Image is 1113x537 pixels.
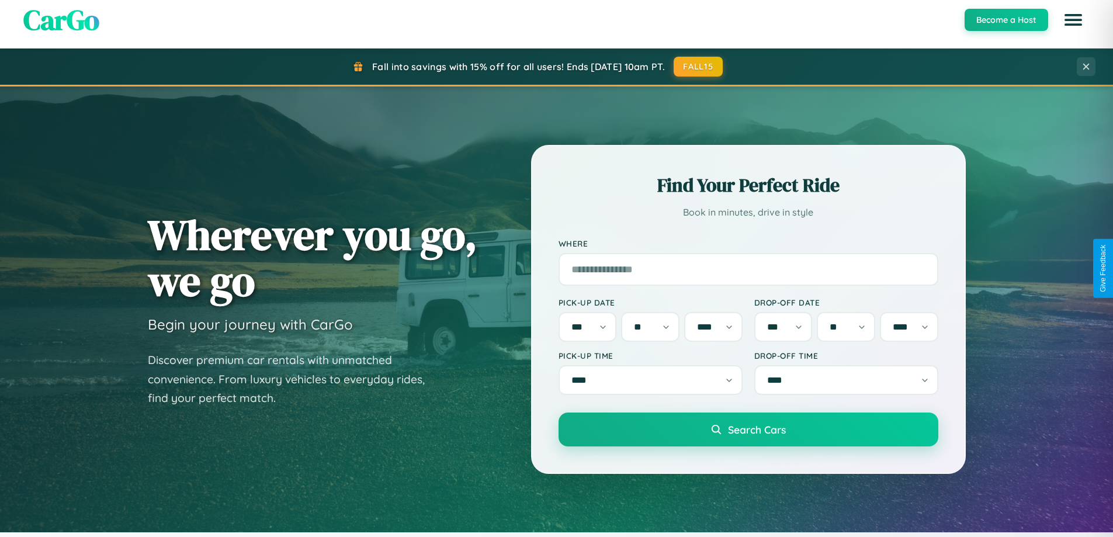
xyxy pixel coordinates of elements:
h2: Find Your Perfect Ride [559,172,938,198]
label: Drop-off Time [754,351,938,361]
h3: Begin your journey with CarGo [148,316,353,333]
h1: Wherever you go, we go [148,212,477,304]
p: Book in minutes, drive in style [559,204,938,221]
p: Discover premium car rentals with unmatched convenience. From luxury vehicles to everyday rides, ... [148,351,440,408]
button: Open menu [1057,4,1090,36]
label: Drop-off Date [754,297,938,307]
label: Pick-up Date [559,297,743,307]
span: Fall into savings with 15% off for all users! Ends [DATE] 10am PT. [372,61,665,72]
span: CarGo [23,1,99,39]
span: Search Cars [728,423,786,436]
button: Become a Host [965,9,1048,31]
button: FALL15 [674,57,723,77]
label: Where [559,238,938,248]
button: Search Cars [559,413,938,446]
label: Pick-up Time [559,351,743,361]
div: Give Feedback [1099,245,1107,292]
